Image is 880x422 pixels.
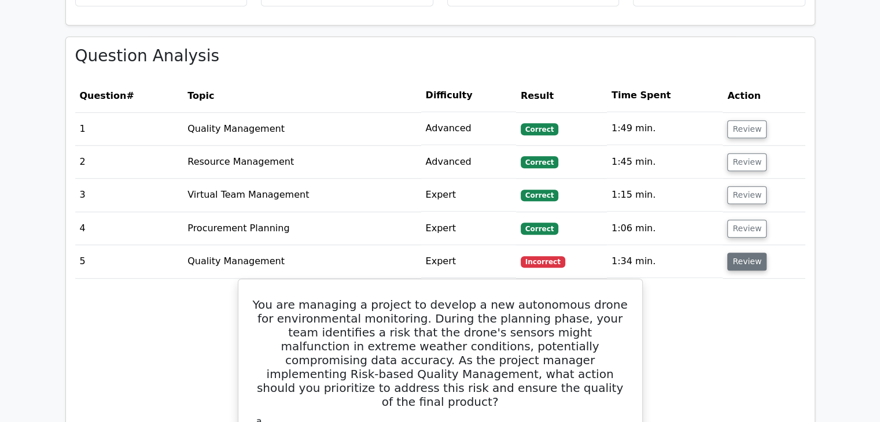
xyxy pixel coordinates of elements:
[183,112,421,145] td: Quality Management
[607,245,723,278] td: 1:34 min.
[421,245,516,278] td: Expert
[727,186,767,204] button: Review
[421,146,516,179] td: Advanced
[421,179,516,212] td: Expert
[80,90,127,101] span: Question
[607,179,723,212] td: 1:15 min.
[521,190,558,201] span: Correct
[421,79,516,112] th: Difficulty
[421,112,516,145] td: Advanced
[183,146,421,179] td: Resource Management
[421,212,516,245] td: Expert
[727,220,767,238] button: Review
[183,179,421,212] td: Virtual Team Management
[521,123,558,135] span: Correct
[183,212,421,245] td: Procurement Planning
[521,223,558,234] span: Correct
[521,256,565,268] span: Incorrect
[727,253,767,271] button: Review
[727,120,767,138] button: Review
[516,79,607,112] th: Result
[75,112,183,145] td: 1
[183,245,421,278] td: Quality Management
[727,153,767,171] button: Review
[607,79,723,112] th: Time Spent
[607,146,723,179] td: 1:45 min.
[75,179,183,212] td: 3
[75,46,805,66] h3: Question Analysis
[607,112,723,145] td: 1:49 min.
[75,212,183,245] td: 4
[521,156,558,168] span: Correct
[183,79,421,112] th: Topic
[75,79,183,112] th: #
[723,79,805,112] th: Action
[75,146,183,179] td: 2
[607,212,723,245] td: 1:06 min.
[252,298,628,409] h5: You are managing a project to develop a new autonomous drone for environmental monitoring. During...
[75,245,183,278] td: 5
